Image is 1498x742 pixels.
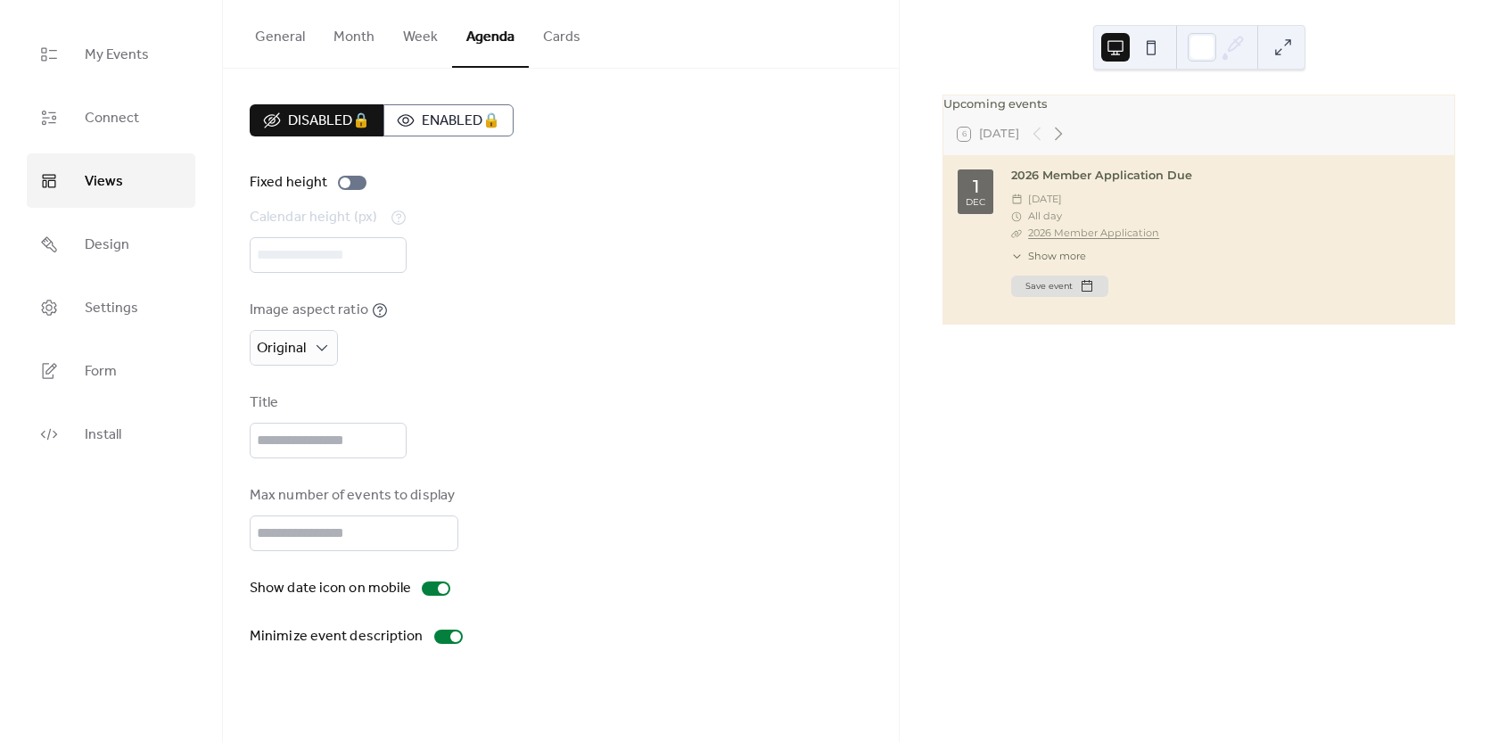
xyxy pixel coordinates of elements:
[966,198,985,207] div: Dec
[1028,227,1159,239] a: 2026 Member Application
[1011,225,1023,242] div: ​
[85,421,121,449] span: Install
[1028,249,1086,264] span: Show more
[257,334,306,362] span: Original
[250,392,403,414] div: Title
[250,485,455,507] div: Max number of events to display
[1028,191,1062,208] span: [DATE]
[1028,208,1062,225] span: All day
[27,280,195,334] a: Settings
[1011,249,1086,264] button: ​Show more
[85,294,138,322] span: Settings
[85,168,123,195] span: Views
[27,27,195,81] a: My Events
[973,177,979,195] div: 1
[1011,249,1023,264] div: ​
[250,172,327,194] div: Fixed height
[85,231,129,259] span: Design
[27,343,195,398] a: Form
[1011,169,1192,182] a: 2026 Member Application Due
[85,104,139,132] span: Connect
[27,407,195,461] a: Install
[27,217,195,271] a: Design
[85,41,149,69] span: My Events
[85,358,117,385] span: Form
[27,153,195,208] a: Views
[1011,191,1023,208] div: ​
[27,90,195,144] a: Connect
[250,578,411,599] div: Show date icon on mobile
[250,300,368,321] div: Image aspect ratio
[1011,276,1108,297] button: Save event
[1011,208,1023,225] div: ​
[250,626,424,647] div: Minimize event description
[943,95,1454,112] div: Upcoming events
